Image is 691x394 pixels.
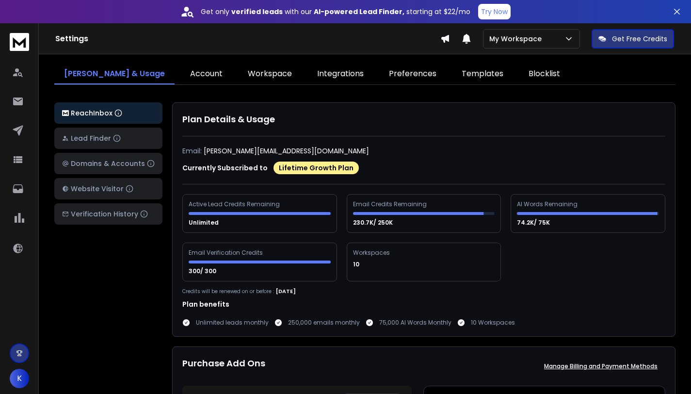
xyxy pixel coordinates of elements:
div: Active Lead Credits Remaining [189,200,281,208]
a: Templates [452,64,513,84]
h1: Settings [55,33,440,45]
img: logo [10,33,29,51]
p: Try Now [481,7,508,16]
h1: Plan benefits [182,299,665,309]
button: Lead Finder [54,128,162,149]
div: Email Credits Remaining [353,200,428,208]
strong: AI-powered Lead Finder, [314,7,404,16]
p: Unlimited [189,219,220,227]
p: Credits will be renewed on or before : [182,288,274,295]
button: Verification History [54,203,162,225]
p: [DATE] [276,287,296,295]
img: logo [62,110,69,116]
div: Email Verification Credits [189,249,264,257]
p: [PERSON_NAME][EMAIL_ADDRESS][DOMAIN_NAME] [204,146,369,156]
button: Try Now [478,4,511,19]
p: 10 [353,261,361,268]
strong: verified leads [231,7,283,16]
p: 75,000 AI Words Monthly [379,319,451,327]
h1: Plan Details & Usage [182,113,665,126]
p: 250,000 emails monthly [288,319,360,327]
h1: Purchase Add Ons [182,357,265,376]
div: Lifetime Growth Plan [273,162,359,174]
button: Domains & Accounts [54,153,162,174]
p: Manage Billing and Payment Methods [544,362,658,370]
a: Workspace [238,64,302,84]
p: 74.2K/ 75K [517,219,551,227]
p: My Workspace [489,34,546,44]
button: Get Free Credits [592,29,674,49]
a: Preferences [379,64,446,84]
button: Website Visitor [54,178,162,199]
p: Get only with our starting at $22/mo [201,7,470,16]
p: 230.7K/ 250K [353,219,394,227]
button: K [10,369,29,388]
p: Currently Subscribed to [182,163,268,173]
button: Manage Billing and Payment Methods [536,357,665,376]
div: Workspaces [353,249,391,257]
button: ReachInbox [54,102,162,124]
p: 10 Workspaces [471,319,515,327]
a: Blocklist [519,64,570,84]
a: Integrations [307,64,373,84]
p: Get Free Credits [612,34,667,44]
p: Unlimited leads monthly [196,319,269,327]
p: 300/ 300 [189,267,218,275]
a: Account [180,64,232,84]
a: [PERSON_NAME] & Usage [54,64,175,84]
div: AI Words Remaining [517,200,579,208]
p: Email: [182,146,202,156]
